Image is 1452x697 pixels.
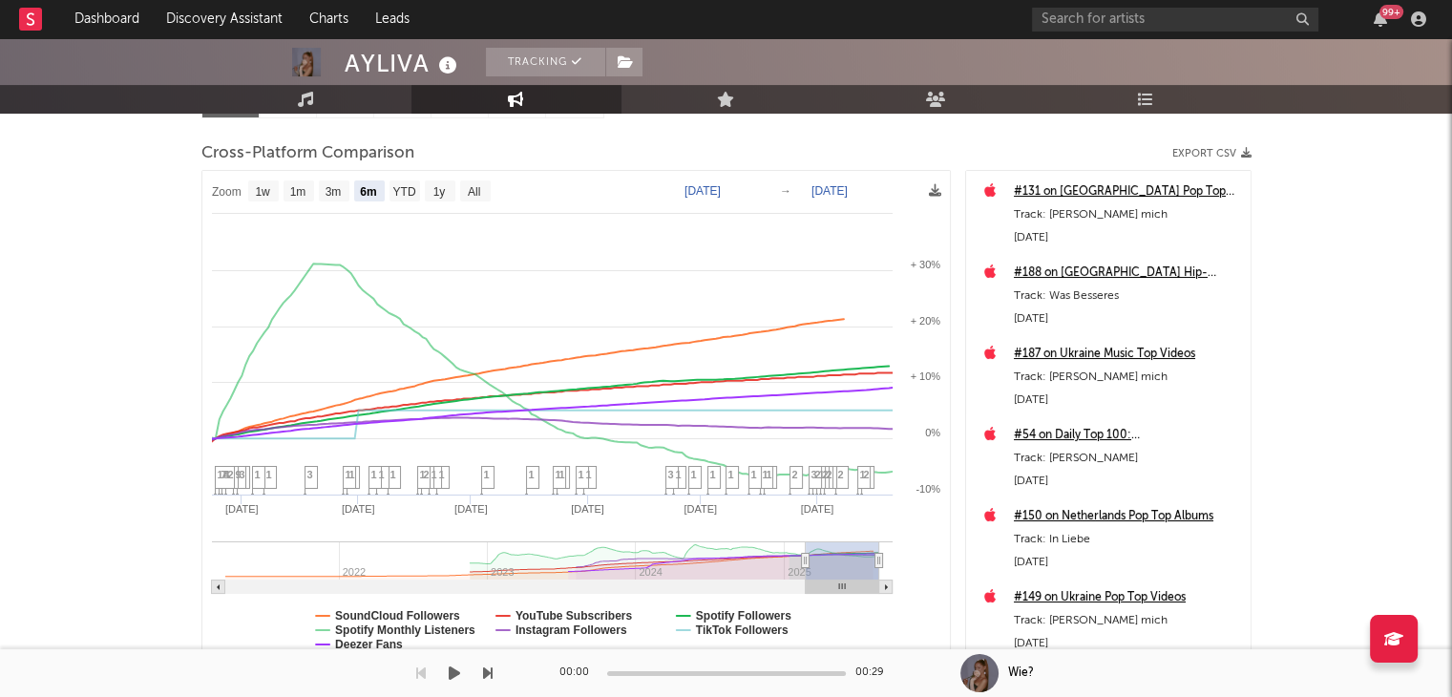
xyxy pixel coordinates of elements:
[827,469,832,480] span: 2
[710,469,716,480] span: 1
[1014,609,1241,632] div: Track: [PERSON_NAME] mich
[691,469,697,480] span: 1
[1014,180,1241,203] a: #131 on [GEOGRAPHIC_DATA] Pop Top Videos
[360,185,376,199] text: 6m
[695,623,788,637] text: TikTok Followers
[1014,226,1241,249] div: [DATE]
[236,469,242,480] span: 9
[1014,470,1241,493] div: [DATE]
[586,469,592,480] span: 1
[346,469,351,480] span: 1
[811,184,848,198] text: [DATE]
[325,185,341,199] text: 3m
[751,469,757,480] span: 1
[860,469,866,480] span: 1
[420,469,426,480] span: 1
[424,469,430,480] span: 2
[1014,632,1241,655] div: [DATE]
[454,503,488,515] text: [DATE]
[1014,307,1241,330] div: [DATE]
[335,638,403,651] text: Deezer Fans
[780,184,791,198] text: →
[255,469,261,480] span: 1
[1014,505,1241,528] a: #150 on Netherlands Pop Top Albums
[800,503,833,515] text: [DATE]
[728,469,734,480] span: 1
[763,469,768,480] span: 1
[910,259,940,270] text: + 30%
[371,469,377,480] span: 1
[556,469,561,480] span: 1
[792,469,798,480] span: 2
[467,185,479,199] text: All
[1014,389,1241,412] div: [DATE]
[1014,424,1241,447] a: #54 on Daily Top 100: [GEOGRAPHIC_DATA]
[767,469,772,480] span: 1
[684,184,721,198] text: [DATE]
[1014,447,1241,470] div: Track: [PERSON_NAME]
[815,469,821,480] span: 2
[335,623,475,637] text: Spotify Monthly Listeners
[335,609,460,623] text: SoundCloud Followers
[431,469,437,480] span: 1
[1014,262,1241,285] a: #188 on [GEOGRAPHIC_DATA] Hip-Hop/Rap Top Videos
[855,662,894,685] div: 00:29
[684,503,717,515] text: [DATE]
[515,609,632,623] text: YouTube Subscribers
[915,483,940,495] text: -10%
[255,185,270,199] text: 1w
[1014,285,1241,307] div: Track: Was Besseres
[1014,551,1241,574] div: [DATE]
[579,469,584,480] span: 1
[910,370,940,382] text: + 10%
[224,469,230,480] span: 4
[515,623,626,637] text: Instagram Followers
[819,469,825,480] span: 1
[439,469,445,480] span: 1
[228,469,234,480] span: 2
[266,469,272,480] span: 1
[1014,203,1241,226] div: Track: [PERSON_NAME] mich
[676,469,682,480] span: 1
[432,185,445,199] text: 1y
[910,315,940,327] text: + 20%
[1014,343,1241,366] a: #187 on Ukraine Music Top Videos
[1374,11,1387,27] button: 99+
[1014,528,1241,551] div: Track: In Liebe
[484,469,490,480] span: 1
[486,48,605,76] button: Tracking
[668,469,674,480] span: 3
[345,48,462,79] div: AYLIVA
[349,469,355,480] span: 1
[1008,665,1034,682] div: Wie?
[212,185,242,199] text: Zoom
[559,469,565,480] span: 1
[307,469,313,480] span: 3
[240,469,245,480] span: 3
[529,469,535,480] span: 1
[838,469,844,480] span: 2
[811,469,817,480] span: 3
[1014,366,1241,389] div: Track: [PERSON_NAME] mich
[1014,586,1241,609] a: #149 on Ukraine Pop Top Videos
[559,662,598,685] div: 00:00
[864,469,870,480] span: 2
[1172,148,1252,159] button: Export CSV
[201,142,414,165] span: Cross-Platform Comparison
[571,503,604,515] text: [DATE]
[224,503,258,515] text: [DATE]
[823,469,829,480] span: 2
[1379,5,1403,19] div: 99 +
[390,469,396,480] span: 1
[392,185,415,199] text: YTD
[695,609,790,623] text: Spotify Followers
[379,469,385,480] span: 1
[341,503,374,515] text: [DATE]
[289,185,305,199] text: 1m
